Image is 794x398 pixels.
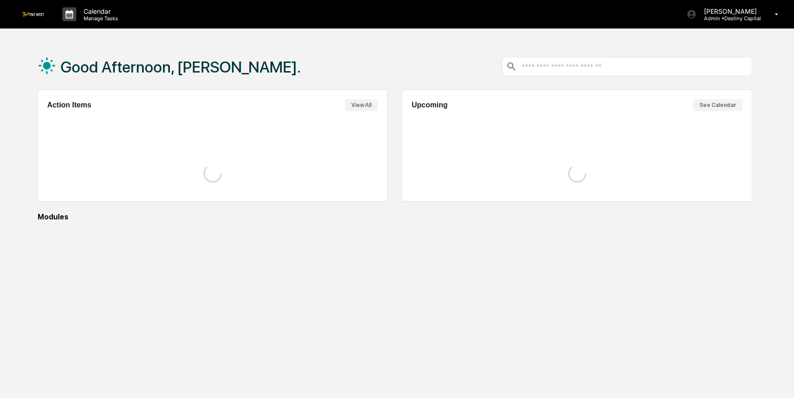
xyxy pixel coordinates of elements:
[22,12,44,16] img: logo
[76,7,123,15] p: Calendar
[411,101,447,109] h2: Upcoming
[38,213,752,221] div: Modules
[76,15,123,22] p: Manage Tasks
[697,15,761,22] p: Admin • Destiny Capital
[47,101,91,109] h2: Action Items
[697,7,761,15] p: [PERSON_NAME]
[345,99,378,111] button: View All
[693,99,743,111] button: See Calendar
[61,58,301,76] h1: Good Afternoon, [PERSON_NAME].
